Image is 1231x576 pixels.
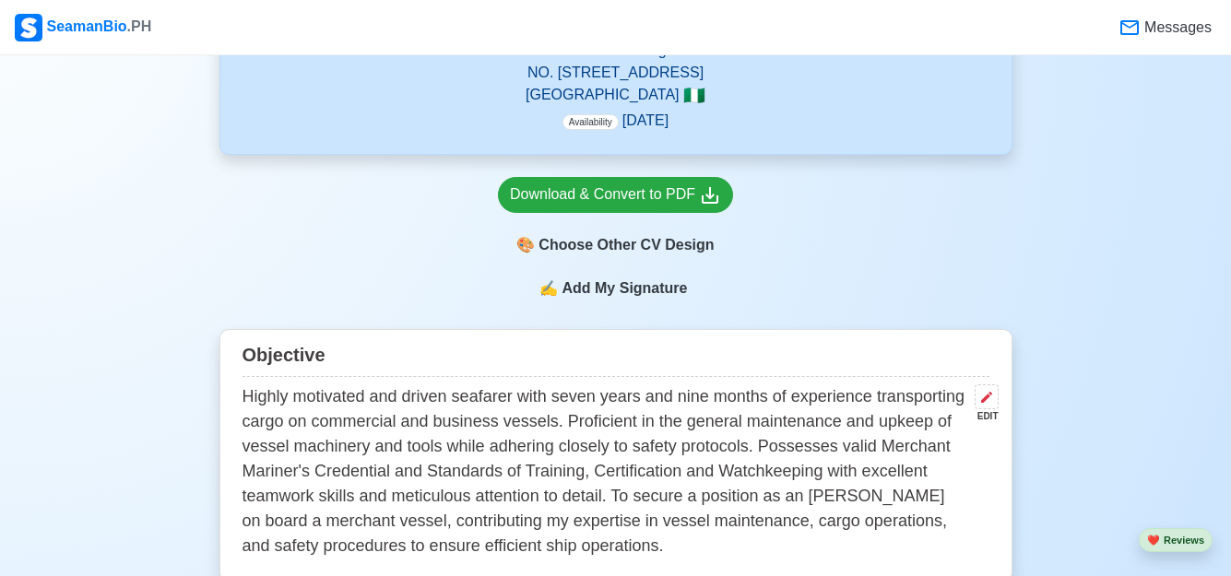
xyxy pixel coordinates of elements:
[15,14,151,41] div: SeamanBio
[516,234,535,256] span: paint
[539,277,558,300] span: sign
[1147,535,1160,546] span: heart
[498,228,733,263] div: Choose Other CV Design
[562,110,669,132] p: [DATE]
[15,14,42,41] img: Logo
[243,384,967,558] p: Highly motivated and driven seafarer with seven years and nine months of experience transporting ...
[510,183,721,206] div: Download & Convert to PDF
[498,177,733,213] a: Download & Convert to PDF
[558,277,691,300] span: Add My Signature
[1141,17,1212,39] span: Messages
[243,62,989,84] p: NO. [STREET_ADDRESS]
[243,337,989,377] div: Objective
[967,409,999,423] div: EDIT
[562,114,619,130] span: Availability
[1139,528,1213,553] button: heartReviews
[127,18,152,34] span: .PH
[683,87,705,104] span: 🇳🇬
[243,84,989,106] p: [GEOGRAPHIC_DATA]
